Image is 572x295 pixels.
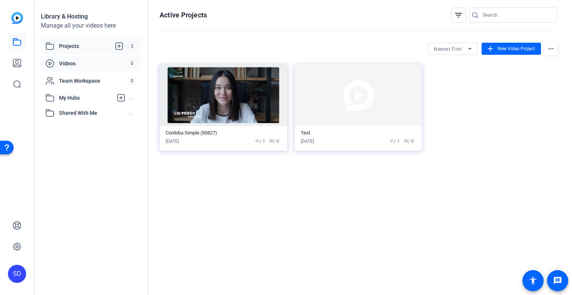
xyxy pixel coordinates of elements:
span: My Hubs [59,94,113,102]
div: Manage all your videos here [41,21,141,30]
div: [DATE] [301,138,314,145]
span: Team Workspace [59,77,127,85]
div: SD [8,265,26,283]
mat-expansion-panel-header: Shared With Me [41,105,141,120]
mat-icon: accessibility [528,276,538,285]
span: radio [404,138,408,143]
span: / 0 [404,138,414,145]
span: 0 [127,77,137,85]
span: / 0 [269,138,279,145]
img: blue-gradient.svg [11,12,23,24]
span: 0 [127,59,137,68]
img: Project thumbnail [295,64,422,126]
span: Newest First [434,46,462,52]
span: 2 [127,42,137,50]
h1: Active Projects [160,11,207,20]
div: [DATE] [166,138,179,145]
span: / 1 [390,138,400,145]
button: New Video Project [482,43,541,55]
span: Shared With Me [59,109,129,117]
mat-expansion-panel-header: My Hubs [41,90,141,105]
img: Project thumbnail [160,64,287,126]
span: Videos [59,60,127,67]
span: radio [269,138,274,143]
mat-icon: add [486,45,494,53]
span: group [390,138,394,143]
div: Library & Hosting [41,12,141,21]
mat-icon: more_horiz [545,43,557,55]
mat-icon: message [553,276,562,285]
span: Projects [59,42,127,51]
div: Cordoba Simple (50827) [166,130,281,136]
input: Search [483,11,551,20]
span: group [255,138,260,143]
mat-icon: filter_list [454,11,463,20]
div: Test [301,130,416,136]
span: / 1 [255,138,265,145]
span: New Video Project [497,45,535,52]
